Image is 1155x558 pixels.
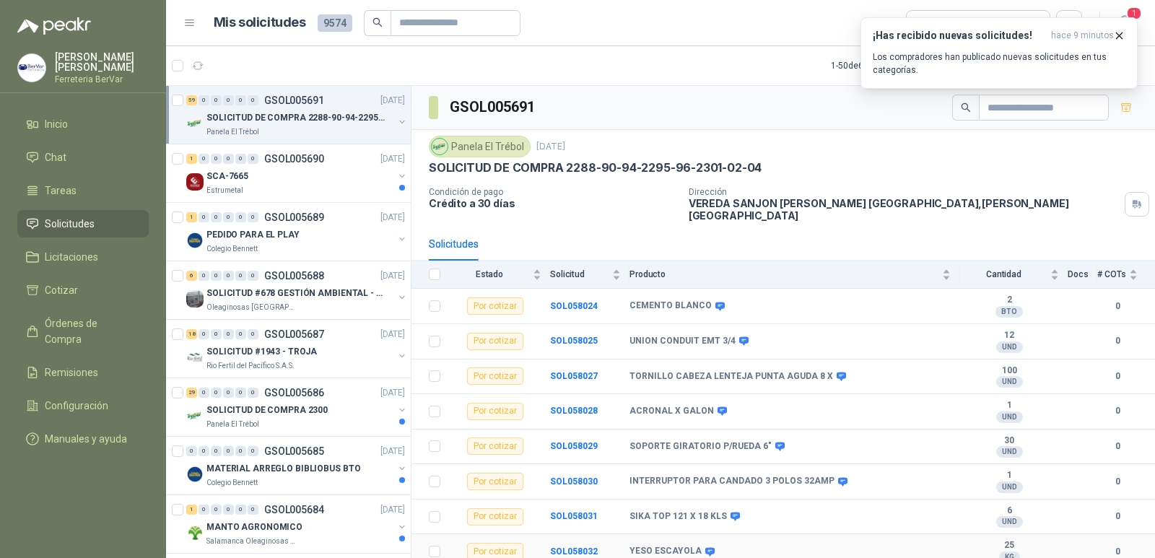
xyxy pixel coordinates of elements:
[959,470,1059,481] b: 1
[199,505,209,515] div: 0
[380,269,405,283] p: [DATE]
[550,371,598,381] a: SOL058027
[199,212,209,222] div: 0
[223,271,234,281] div: 0
[186,505,197,515] div: 1
[467,508,523,526] div: Por cotizar
[467,473,523,490] div: Por cotizar
[1097,510,1138,523] b: 0
[186,524,204,541] img: Company Logo
[186,384,408,430] a: 29 0 0 0 0 0 GSOL005686[DATE] Company LogoSOLICITUD DE COMPRA 2300Panela El Trébol
[186,407,204,424] img: Company Logo
[432,139,448,154] img: Company Logo
[206,228,300,242] p: PEDIDO PARA EL PLAY
[17,310,149,353] a: Órdenes de Compra
[550,406,598,416] a: SOL058028
[629,371,833,383] b: TORNILLO CABEZA LENTEJA PUNTA AGUDA 8 X
[959,295,1059,306] b: 2
[206,302,297,313] p: Oleaginosas [GEOGRAPHIC_DATA][PERSON_NAME]
[199,446,209,456] div: 0
[264,271,324,281] p: GSOL005688
[1097,475,1138,489] b: 0
[380,152,405,166] p: [DATE]
[467,333,523,350] div: Por cotizar
[996,446,1023,458] div: UND
[467,367,523,385] div: Por cotizar
[235,95,246,105] div: 0
[1097,370,1138,383] b: 0
[264,95,324,105] p: GSOL005691
[55,75,149,84] p: Ferreteria BerVar
[1051,30,1114,42] span: hace 9 minutos
[380,328,405,341] p: [DATE]
[995,306,1023,318] div: BTO
[264,446,324,456] p: GSOL005685
[550,546,598,557] a: SOL058032
[550,336,598,346] a: SOL058025
[629,476,834,487] b: INTERRUPTOR PARA CANDADO 3 POLOS 32AMP
[186,271,197,281] div: 6
[1126,6,1142,20] span: 1
[996,341,1023,353] div: UND
[629,261,959,289] th: Producto
[959,400,1059,411] b: 1
[380,503,405,517] p: [DATE]
[186,290,204,308] img: Company Logo
[550,511,598,521] a: SOL058031
[1097,404,1138,418] b: 0
[206,404,328,417] p: SOLICITUD DE COMPRA 2300
[17,17,91,35] img: Logo peakr
[449,269,530,279] span: Estado
[186,329,197,339] div: 18
[55,52,149,72] p: [PERSON_NAME] [PERSON_NAME]
[206,462,360,476] p: MATERIAL ARREGLO BIBLIOBUS BTO
[959,269,1047,279] span: Cantidad
[17,392,149,419] a: Configuración
[248,446,258,456] div: 0
[206,360,295,372] p: Rio Fertil del Pacífico S.A.S.
[235,446,246,456] div: 0
[264,388,324,398] p: GSOL005686
[206,185,243,196] p: Estrumetal
[206,126,259,138] p: Panela El Trébol
[450,96,537,118] h3: GSOL005691
[17,177,149,204] a: Tareas
[550,301,598,311] a: SOL058024
[996,411,1023,423] div: UND
[199,271,209,281] div: 0
[1097,440,1138,453] b: 0
[223,446,234,456] div: 0
[186,95,197,105] div: 59
[17,359,149,386] a: Remisiones
[467,297,523,315] div: Por cotizar
[45,315,135,347] span: Órdenes de Compra
[372,17,383,27] span: search
[45,149,66,165] span: Chat
[248,212,258,222] div: 0
[206,243,258,255] p: Colegio Bennett
[380,211,405,224] p: [DATE]
[689,197,1119,222] p: VEREDA SANJON [PERSON_NAME] [GEOGRAPHIC_DATA] , [PERSON_NAME][GEOGRAPHIC_DATA]
[629,546,702,557] b: YESO ESCAYOLA
[629,441,772,453] b: SOPORTE GIRATORIO P/RUEDA 6"
[959,330,1059,341] b: 12
[206,477,258,489] p: Colegio Bennett
[45,282,78,298] span: Cotizar
[186,154,197,164] div: 1
[186,443,408,489] a: 0 0 0 0 0 0 GSOL005685[DATE] Company LogoMATERIAL ARREGLO BIBLIOBUS BTOColegio Bennett
[1097,334,1138,348] b: 0
[17,276,149,304] a: Cotizar
[199,388,209,398] div: 0
[689,187,1119,197] p: Dirección
[206,419,259,430] p: Panela El Trébol
[1097,261,1155,289] th: # COTs
[235,388,246,398] div: 0
[206,287,386,300] p: SOLICITUD #678 GESTIÓN AMBIENTAL - TUMACO
[17,210,149,237] a: Solicitudes
[186,388,197,398] div: 29
[264,329,324,339] p: GSOL005687
[223,212,234,222] div: 0
[235,154,246,164] div: 0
